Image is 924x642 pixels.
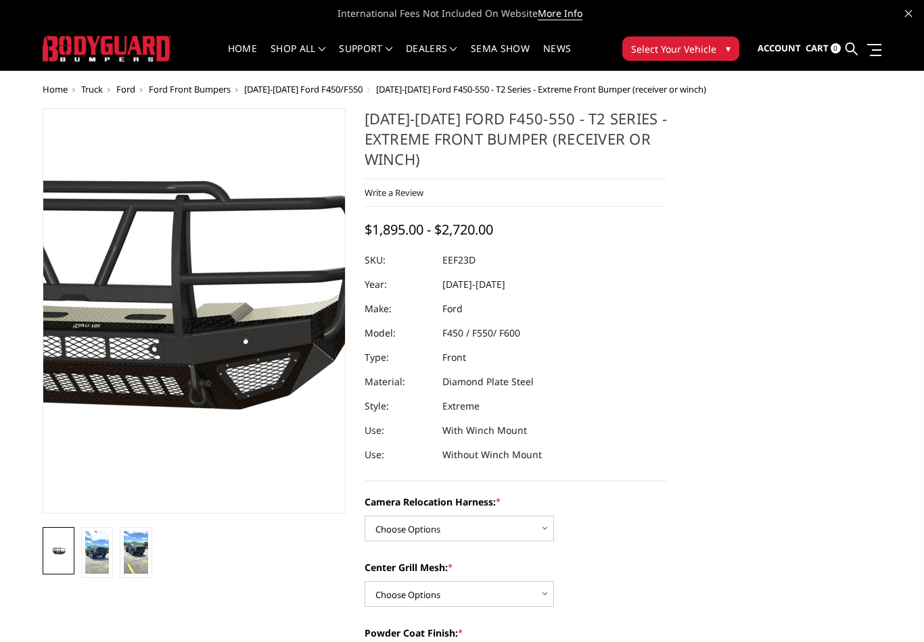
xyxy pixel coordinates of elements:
img: 2023-2026 Ford F450-550 - T2 Series - Extreme Front Bumper (receiver or winch) [124,531,147,574]
dd: Extreme [442,394,480,418]
a: 2023-2026 Ford F450-550 - T2 Series - Extreme Front Bumper (receiver or winch) [43,108,346,514]
a: Home [43,83,68,95]
dd: [DATE]-[DATE] [442,272,505,297]
a: Truck [81,83,103,95]
label: Camera Relocation Harness: [365,495,668,509]
dd: Ford [442,297,463,321]
span: ▾ [726,41,731,55]
a: More Info [538,7,582,20]
dt: Material: [365,370,432,394]
iframe: Chat Widget [856,577,924,642]
a: Ford Front Bumpers [149,83,231,95]
a: Support [339,44,392,70]
dd: Without Winch Mount [442,443,542,467]
a: Ford [116,83,135,95]
dd: Front [442,345,466,370]
a: Dealers [406,44,457,70]
a: Home [228,44,257,70]
a: SEMA Show [471,44,530,70]
img: BODYGUARD BUMPERS [43,36,171,61]
dt: Type: [365,345,432,370]
dt: Use: [365,443,432,467]
a: Cart 0 [806,30,841,67]
dt: SKU: [365,248,432,272]
span: 0 [831,43,841,53]
h1: [DATE]-[DATE] Ford F450-550 - T2 Series - Extreme Front Bumper (receiver or winch) [365,108,668,179]
dt: Model: [365,321,432,345]
dd: F450 / F550/ F600 [442,321,520,345]
span: Select Your Vehicle [631,42,716,56]
span: Cart [806,42,829,54]
dd: EEF23D [442,248,476,272]
dd: Diamond Plate Steel [442,370,534,394]
a: shop all [271,44,325,70]
dt: Make: [365,297,432,321]
span: [DATE]-[DATE] Ford F450-550 - T2 Series - Extreme Front Bumper (receiver or winch) [376,83,706,95]
a: Write a Review [365,187,423,199]
dd: With Winch Mount [442,418,527,443]
img: 2023-2026 Ford F450-550 - T2 Series - Extreme Front Bumper (receiver or winch) [85,531,109,574]
span: $1,895.00 - $2,720.00 [365,220,493,239]
label: Center Grill Mesh: [365,560,668,574]
a: [DATE]-[DATE] Ford F450/F550 [244,83,363,95]
dt: Style: [365,394,432,418]
a: News [543,44,571,70]
button: Select Your Vehicle [622,36,739,61]
dt: Year: [365,272,432,297]
a: Account [758,30,801,67]
label: Powder Coat Finish: [365,626,668,640]
img: 2023-2026 Ford F450-550 - T2 Series - Extreme Front Bumper (receiver or winch) [47,545,70,558]
span: Account [758,42,801,54]
dt: Use: [365,418,432,443]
